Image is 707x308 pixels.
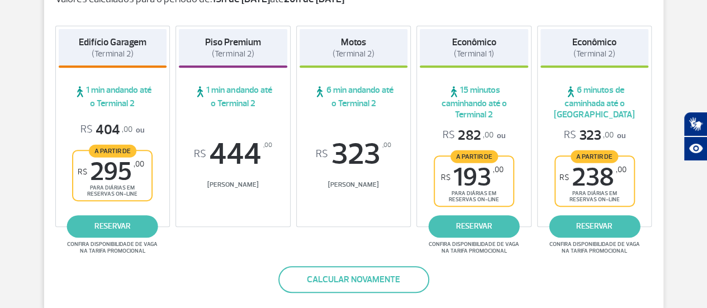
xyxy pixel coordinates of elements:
span: para diárias em reservas on-line [444,190,504,203]
p: ou [80,121,144,139]
span: A partir de [89,144,136,157]
button: Abrir tradutor de língua de sinais. [684,112,707,136]
sup: ,00 [263,139,272,151]
strong: Motos [341,36,366,48]
span: A partir de [450,150,498,163]
sup: R$ [316,148,328,160]
sup: ,00 [134,159,144,169]
p: ou [564,127,625,144]
button: Abrir recursos assistivos. [684,136,707,161]
span: para diárias em reservas on-line [565,190,624,203]
span: 323 [564,127,614,144]
span: 444 [179,139,287,169]
p: ou [443,127,505,144]
strong: Econômico [572,36,616,48]
sup: ,00 [382,139,391,151]
span: [PERSON_NAME] [300,181,408,189]
span: 1 min andando até o Terminal 2 [59,84,167,109]
span: Confira disponibilidade de vaga na tarifa promocional [65,241,159,254]
span: 295 [78,159,144,184]
strong: Piso Premium [205,36,260,48]
a: reservar [429,215,520,238]
button: Calcular novamente [278,266,429,293]
span: 282 [443,127,494,144]
span: 6 minutos de caminhada até o [GEOGRAPHIC_DATA] [540,84,649,120]
span: (Terminal 2) [212,49,254,59]
sup: R$ [559,173,569,182]
span: (Terminal 2) [333,49,374,59]
span: (Terminal 2) [92,49,134,59]
span: (Terminal 2) [573,49,615,59]
span: [PERSON_NAME] [179,181,287,189]
span: 6 min andando até o Terminal 2 [300,84,408,109]
div: Plugin de acessibilidade da Hand Talk. [684,112,707,161]
span: Confira disponibilidade de vaga na tarifa promocional [427,241,521,254]
span: 323 [300,139,408,169]
span: para diárias em reservas on-line [83,184,142,197]
span: Confira disponibilidade de vaga na tarifa promocional [548,241,642,254]
span: 193 [441,165,504,190]
a: reservar [67,215,158,238]
sup: ,00 [493,165,504,174]
sup: ,00 [616,165,627,174]
sup: R$ [78,167,87,177]
sup: R$ [441,173,450,182]
strong: Econômico [452,36,496,48]
span: 1 min andando até o Terminal 2 [179,84,287,109]
sup: R$ [194,148,206,160]
span: 238 [559,165,627,190]
span: (Terminal 1) [454,49,494,59]
a: reservar [549,215,640,238]
strong: Edifício Garagem [79,36,146,48]
span: A partir de [571,150,618,163]
span: 404 [80,121,132,139]
span: 15 minutos caminhando até o Terminal 2 [420,84,528,120]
